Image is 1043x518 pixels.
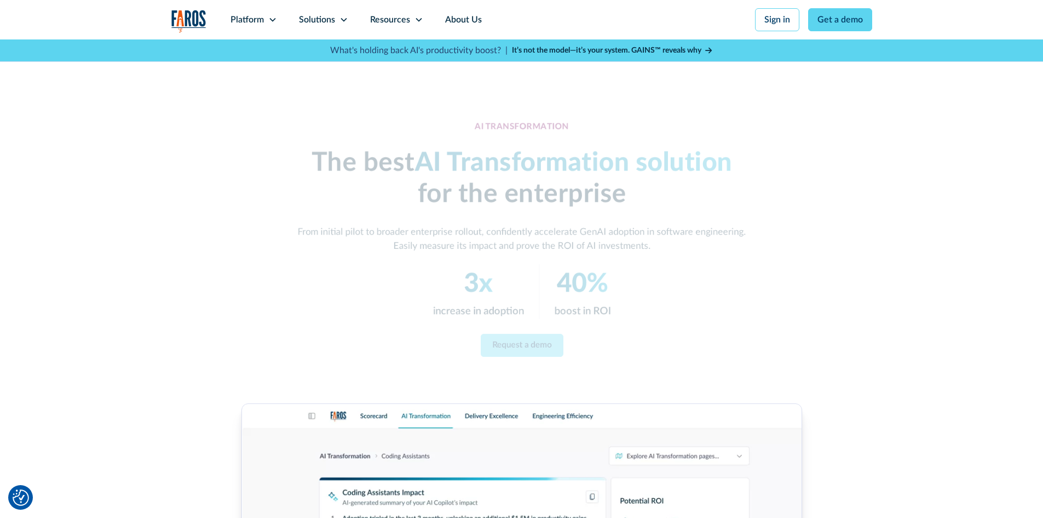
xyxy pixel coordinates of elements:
[512,45,713,56] a: It’s not the model—it’s your system. GAINS™ reveals why
[13,489,29,506] img: Revisit consent button
[330,44,508,57] p: What's holding back AI's productivity boost? |
[554,304,610,319] p: boost in ROI
[512,47,701,54] strong: It’s not the model—it’s your system. GAINS™ reveals why
[13,489,29,506] button: Cookie Settings
[231,13,264,26] div: Platform
[556,271,608,297] em: 40%
[480,334,563,357] a: Request a demo
[417,181,626,207] strong: for the enterprise
[755,8,799,31] a: Sign in
[171,10,206,32] a: home
[297,225,746,253] p: From initial pilot to broader enterprise rollout, confidently accelerate GenAI adoption in softwa...
[414,150,732,176] em: AI Transformation solution
[433,304,523,319] p: increase in adoption
[299,13,335,26] div: Solutions
[370,13,410,26] div: Resources
[171,10,206,32] img: Logo of the analytics and reporting company Faros.
[475,122,569,132] div: AI TRANSFORMATION
[311,150,414,176] strong: The best
[464,271,493,297] em: 3x
[808,8,872,31] a: Get a demo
